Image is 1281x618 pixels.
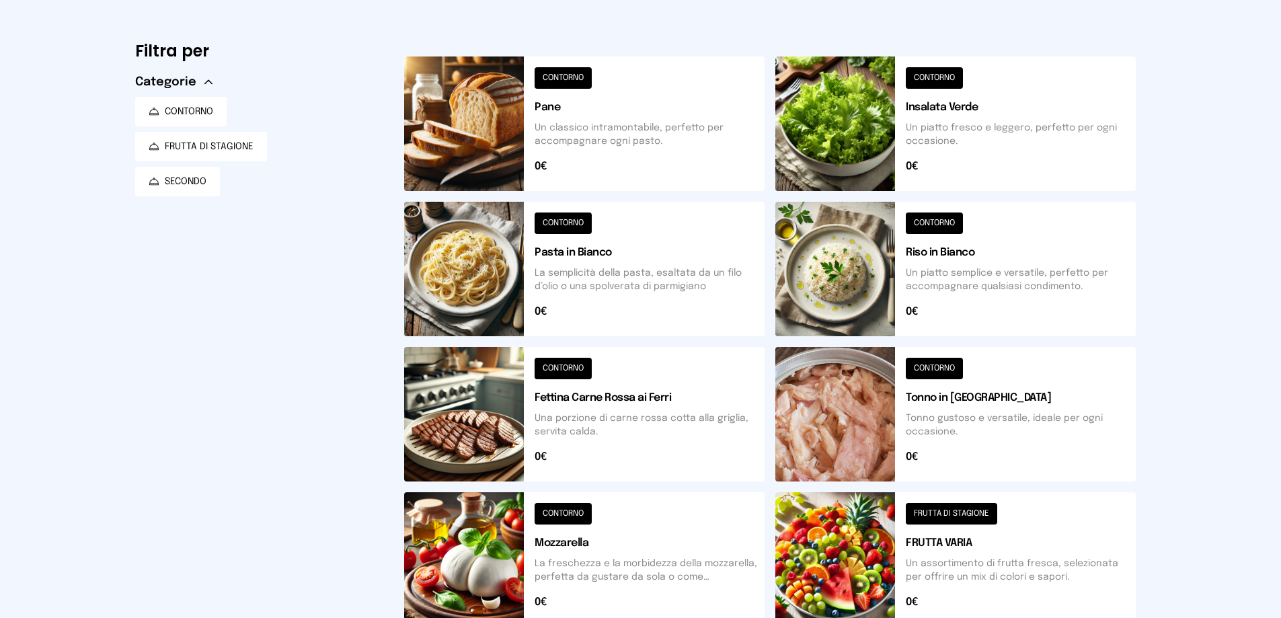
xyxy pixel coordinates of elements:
[165,105,213,118] span: CONTORNO
[135,97,227,126] button: CONTORNO
[165,175,206,188] span: SECONDO
[135,40,383,62] h6: Filtra per
[135,132,267,161] button: FRUTTA DI STAGIONE
[165,140,254,153] span: FRUTTA DI STAGIONE
[135,73,196,91] span: Categorie
[135,73,212,91] button: Categorie
[135,167,220,196] button: SECONDO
